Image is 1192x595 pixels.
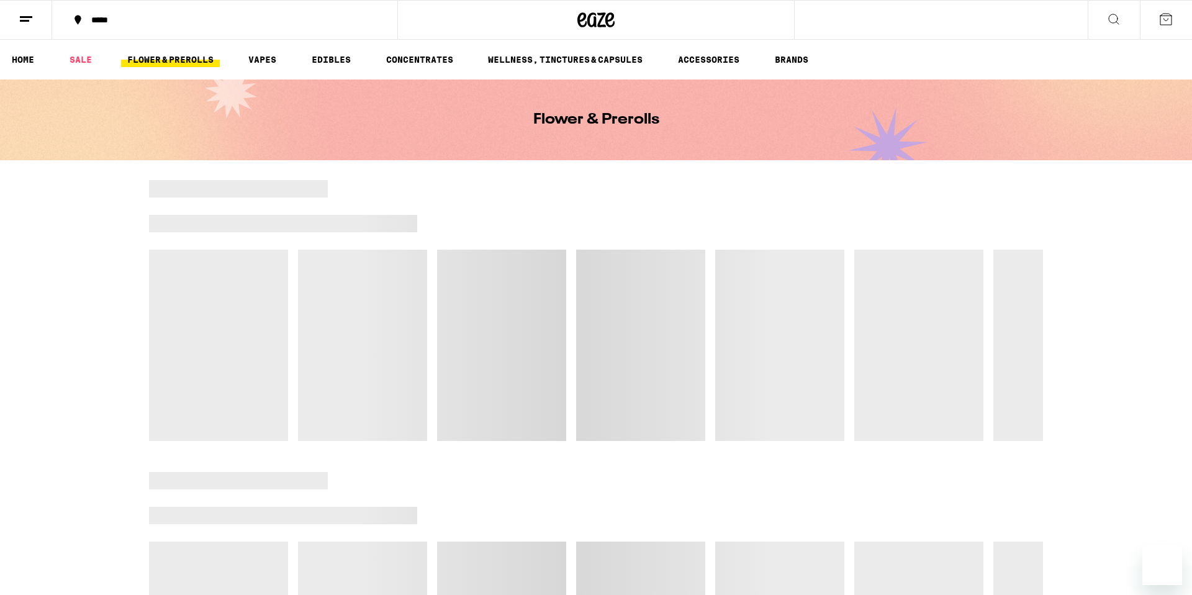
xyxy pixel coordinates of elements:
a: HOME [6,52,40,67]
a: SALE [63,52,98,67]
h1: Flower & Prerolls [533,112,659,127]
a: VAPES [242,52,282,67]
a: BRANDS [769,52,815,67]
a: WELLNESS, TINCTURES & CAPSULES [482,52,649,67]
a: FLOWER & PREROLLS [121,52,220,67]
a: EDIBLES [305,52,357,67]
a: ACCESSORIES [672,52,746,67]
iframe: Button to launch messaging window [1142,545,1182,585]
a: CONCENTRATES [380,52,459,67]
